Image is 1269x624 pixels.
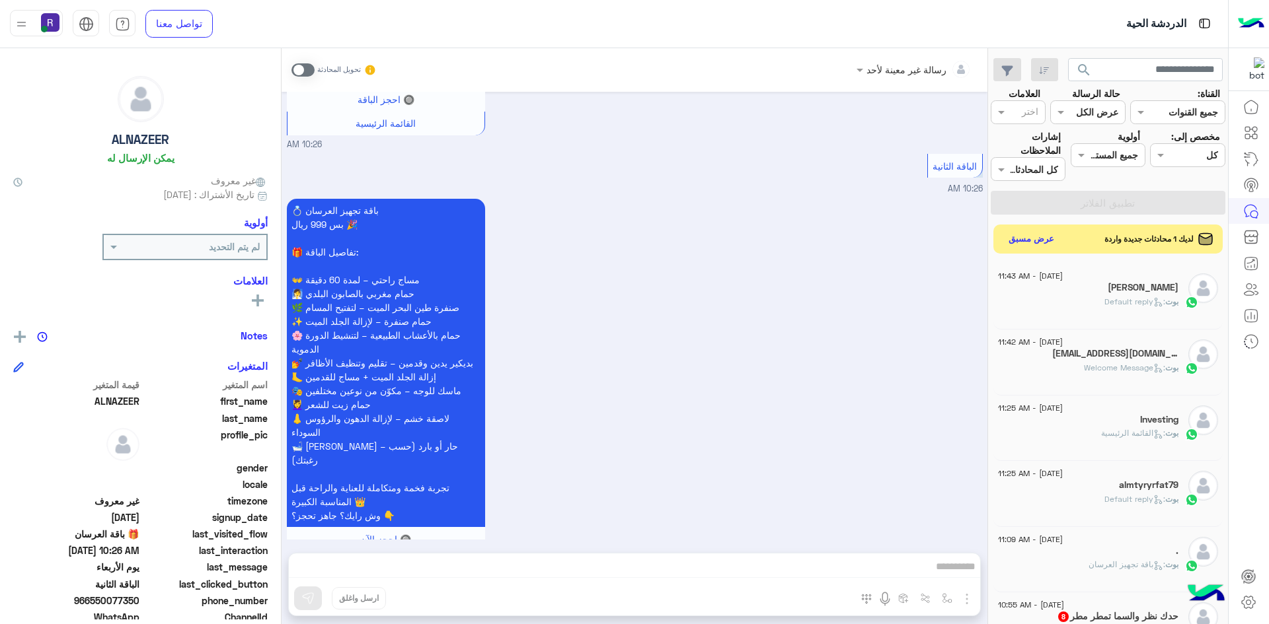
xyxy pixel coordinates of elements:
[1068,58,1100,87] button: search
[287,199,485,527] p: 20/8/2025, 10:26 AM
[1185,559,1198,572] img: WhatsApp
[112,132,169,147] h5: ALNAZEER
[142,494,268,508] span: timezone
[244,217,268,228] h6: أولوية
[998,336,1063,348] span: [DATE] - 11:42 AM
[1165,494,1178,504] span: بوت
[1196,15,1213,32] img: tab
[142,378,268,392] span: اسم المتغير
[1003,230,1060,249] button: عرض مسبق
[13,543,139,557] span: 2025-08-20T07:26:25.719Z
[1171,129,1220,143] label: مخصص إلى:
[1188,339,1218,369] img: defaultAdmin.png
[13,394,139,408] span: ALNAZEER
[142,560,268,574] span: last_message
[211,174,268,188] span: غير معروف
[145,10,213,38] a: تواصل معنا
[1238,10,1264,38] img: Logo
[142,543,268,557] span: last_interaction
[13,494,139,508] span: غير معروف
[1188,471,1218,501] img: defaultAdmin.png
[13,275,268,287] h6: العلامات
[1185,296,1198,309] img: WhatsApp
[106,428,139,461] img: defaultAdmin.png
[142,461,268,475] span: gender
[332,587,386,609] button: ارسل واغلق
[1185,493,1198,506] img: WhatsApp
[13,594,139,607] span: 966550077350
[991,191,1225,215] button: تطبيق الفلاتر
[107,152,174,164] h6: يمكن الإرسال له
[1104,296,1165,306] span: : Default reply
[142,594,268,607] span: phone_number
[142,527,268,541] span: last_visited_flow
[933,160,977,172] span: الباقة الثانية
[13,510,139,524] span: 2025-07-26T07:14:26.422Z
[287,139,322,151] span: 10:26 AM
[109,10,135,38] a: tab
[1119,479,1178,491] h5: almtyryrfat79
[998,402,1063,414] span: [DATE] - 11:25 AM
[1188,405,1218,435] img: defaultAdmin.png
[14,331,26,343] img: add
[142,477,268,491] span: locale
[1076,62,1092,78] span: search
[1022,104,1040,121] div: اختر
[227,360,268,372] h6: المتغيرات
[1176,545,1178,557] h5: .
[1185,362,1198,375] img: WhatsApp
[998,534,1063,545] span: [DATE] - 11:09 AM
[13,461,139,475] span: null
[142,510,268,524] span: signup_date
[1089,559,1165,569] span: : باقة تجهيز العرسان
[118,77,163,121] img: defaultAdmin.png
[13,378,139,392] span: قيمة المتغير
[79,17,94,32] img: tab
[142,610,268,624] span: ChannelId
[1241,57,1264,81] img: 322853014244696
[1118,129,1140,143] label: أولوية
[1188,537,1218,567] img: defaultAdmin.png
[358,94,414,105] span: 🔘 احجز الباقة
[948,184,983,193] span: 10:26 AM
[13,16,30,32] img: profile
[360,534,411,545] span: 🔘 احجز الآن
[1165,363,1178,372] span: بوت
[13,577,139,591] span: الباقة الثانية
[1188,273,1218,303] img: defaultAdmin.png
[1084,363,1165,372] span: : Welcome Message
[37,331,48,342] img: notes
[1052,348,1178,359] h5: abomuhammad1400@gmail.com
[1104,233,1194,245] span: لديك 1 محادثات جديدة واردة
[1165,559,1178,569] span: بوت
[142,394,268,408] span: first_name
[1104,494,1165,504] span: : Default reply
[241,329,268,341] h6: Notes
[1072,87,1120,100] label: حالة الرسالة
[1165,296,1178,306] span: بوت
[13,527,139,541] span: 🎁 باقة العرسان
[1198,87,1220,100] label: القناة:
[13,560,139,574] span: يوم الأربعاء
[13,610,139,624] span: 2
[1057,611,1178,622] h5: حدك نظر والسما تمطر مطر
[317,65,361,75] small: تحويل المحادثة
[1126,15,1186,33] p: الدردشة الحية
[41,13,59,32] img: userImage
[1108,282,1178,293] h5: hassan ibnsaedan
[998,599,1064,611] span: [DATE] - 10:55 AM
[163,188,254,201] span: تاريخ الأشتراك : [DATE]
[1165,428,1178,438] span: بوت
[142,428,268,458] span: profile_pic
[1058,611,1069,622] span: 8
[998,270,1063,282] span: [DATE] - 11:43 AM
[1009,87,1040,100] label: العلامات
[142,577,268,591] span: last_clicked_button
[1101,428,1165,438] span: : القائمة الرئيسية
[1183,571,1229,617] img: hulul-logo.png
[998,468,1063,479] span: [DATE] - 11:25 AM
[115,17,130,32] img: tab
[991,129,1061,158] label: إشارات الملاحظات
[142,411,268,425] span: last_name
[356,118,416,129] span: القائمة الرئيسية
